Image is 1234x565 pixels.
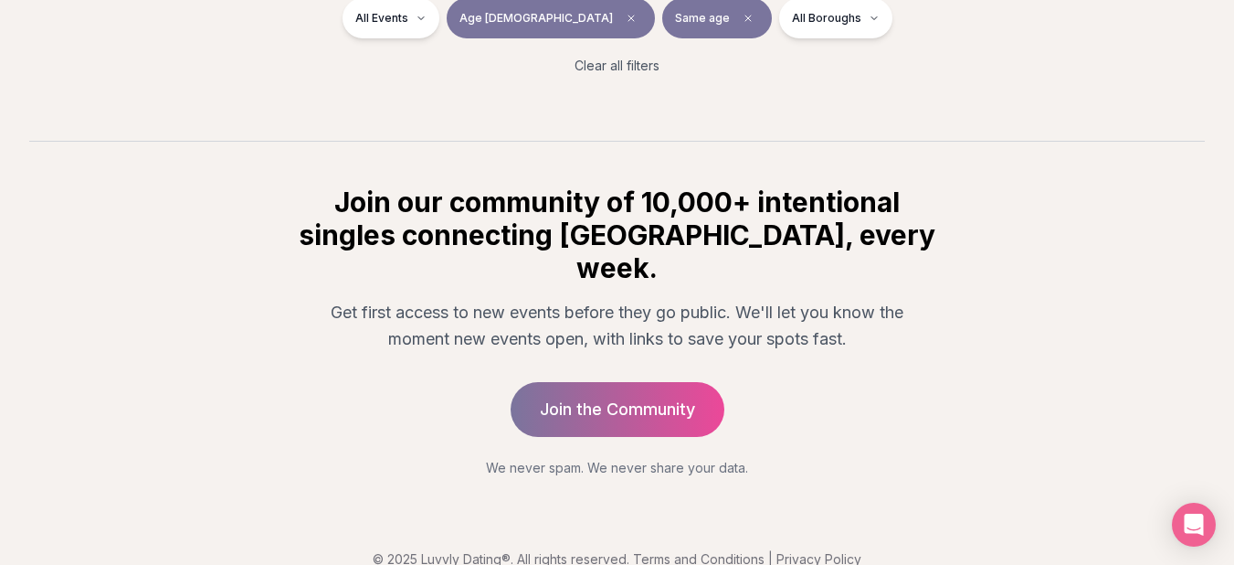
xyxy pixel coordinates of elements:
[296,186,939,284] h2: Join our community of 10,000+ intentional singles connecting [GEOGRAPHIC_DATA], every week.
[675,11,730,26] span: Same age
[620,7,642,29] span: Clear age
[459,11,613,26] span: Age [DEMOGRAPHIC_DATA]
[792,11,861,26] span: All Boroughs
[296,459,939,477] p: We never spam. We never share your data.
[355,11,408,26] span: All Events
[737,7,759,29] span: Clear preference
[511,382,724,437] a: Join the Community
[564,46,670,86] button: Clear all filters
[311,299,924,353] p: Get first access to new events before they go public. We'll let you know the moment new events op...
[1172,503,1216,547] div: Open Intercom Messenger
